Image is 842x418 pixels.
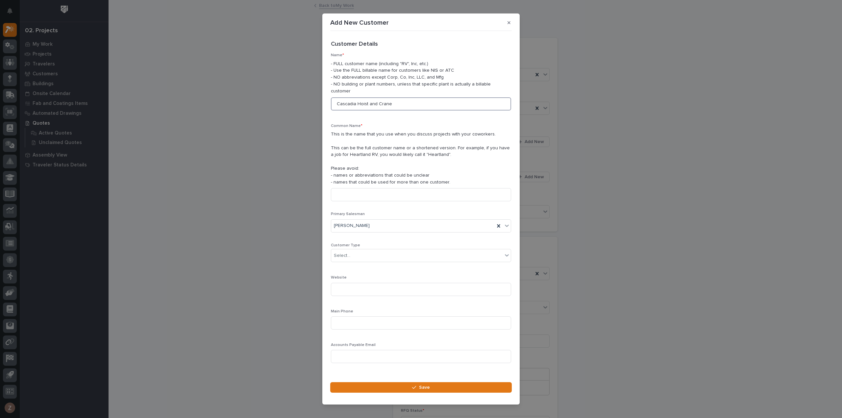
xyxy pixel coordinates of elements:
p: This is the name that you use when you discuss projects with your coworkers. This can be the full... [331,131,511,185]
span: Name [331,53,344,57]
span: Common Name [331,124,362,128]
button: Save [330,382,512,393]
span: Website [331,276,347,280]
div: Select... [334,252,350,259]
span: Save [419,384,430,390]
span: [PERSON_NAME] [334,222,370,229]
span: Accounts Payable Email [331,343,376,347]
h2: Customer Details [331,41,378,48]
p: - FULL customer name (including "RV", Inc, etc.) - Use the FULL billable name for customers like ... [331,61,511,95]
span: Main Phone [331,309,353,313]
span: Customer Type [331,243,360,247]
p: Add New Customer [330,19,389,27]
span: Primary Salesman [331,212,365,216]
